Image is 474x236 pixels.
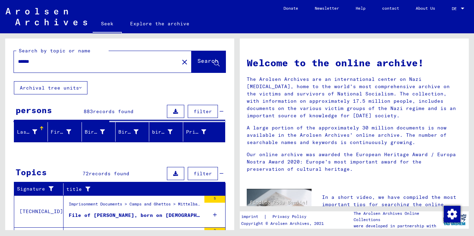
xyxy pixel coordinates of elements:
[16,167,47,177] font: Topics
[122,15,198,32] a: Explore the archive
[17,186,45,192] font: Signature
[152,126,183,137] div: birth date
[118,126,149,137] div: Birth
[241,214,258,219] font: imprint
[16,105,52,115] font: persons
[180,58,189,66] mat-icon: close
[444,206,460,222] img: Change consent
[382,6,399,11] font: contact
[118,129,134,135] font: Birth
[20,85,79,91] font: Archival tree units
[186,126,217,137] div: Prisoner #
[51,129,82,135] font: First name
[247,189,312,224] img: video.jpg
[192,51,226,73] button: Search
[89,170,129,177] font: records found
[66,184,217,195] div: title
[247,151,456,172] font: Our online archive was awarded the European Heritage Award / Europa Nostra Award 2020: Europe's m...
[267,213,315,220] a: Privacy Policy
[69,212,222,218] font: File of [PERSON_NAME], born on [DEMOGRAPHIC_DATA]
[264,213,267,220] font: |
[194,108,212,115] font: filter
[82,122,116,142] mat-header-cell: Birth name
[51,126,81,137] div: First name
[272,214,306,219] font: Privacy Policy
[6,8,87,25] img: Arolsen_neg.svg
[194,170,212,177] font: filter
[101,20,113,27] font: Seek
[85,129,116,135] font: Birth name
[247,125,447,145] font: A large portion of the approximately 30 million documents is now available in the Arolsen Archive...
[17,184,63,195] div: Signature
[188,167,218,180] button: filter
[247,76,456,119] font: The Arolsen Archives are an international center on Nazi [MEDICAL_DATA], home to the world's most...
[197,57,218,64] font: Search
[17,126,48,137] div: Last name
[14,122,48,142] mat-header-cell: Last name
[186,129,217,135] font: Prisoner #
[322,194,456,215] font: In a short video, we have compiled the most important tips for searching the online archive.
[214,196,216,201] font: 5
[416,6,435,11] font: About Us
[14,81,87,94] button: Archival tree units
[356,6,365,11] font: Help
[93,108,134,115] font: records found
[183,122,225,142] mat-header-cell: Prisoner #
[19,48,91,54] font: Search by topic or name
[116,122,149,142] mat-header-cell: Birth
[17,129,45,135] font: Last name
[85,126,115,137] div: Birth name
[443,205,460,222] div: Change consent
[66,186,82,192] font: title
[247,57,424,69] font: Welcome to the online archive!
[48,122,82,142] mat-header-cell: First name
[149,122,183,142] mat-header-cell: birth date
[354,223,436,228] font: were developed in partnership with
[214,228,216,233] font: 3
[315,6,339,11] font: Newsletter
[452,6,457,11] font: DE
[84,108,93,115] font: 883
[442,211,468,228] img: yv_logo.png
[241,213,264,220] a: imprint
[83,170,89,177] font: 72
[241,221,324,226] font: Copyright © Arolsen Archives, 2021
[19,208,63,214] font: [TECHNICAL_ID]
[130,20,189,27] font: Explore the archive
[93,15,122,33] a: Seek
[178,55,192,69] button: Clear
[188,105,218,118] button: filter
[283,6,298,11] font: Donate
[152,129,183,135] font: birth date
